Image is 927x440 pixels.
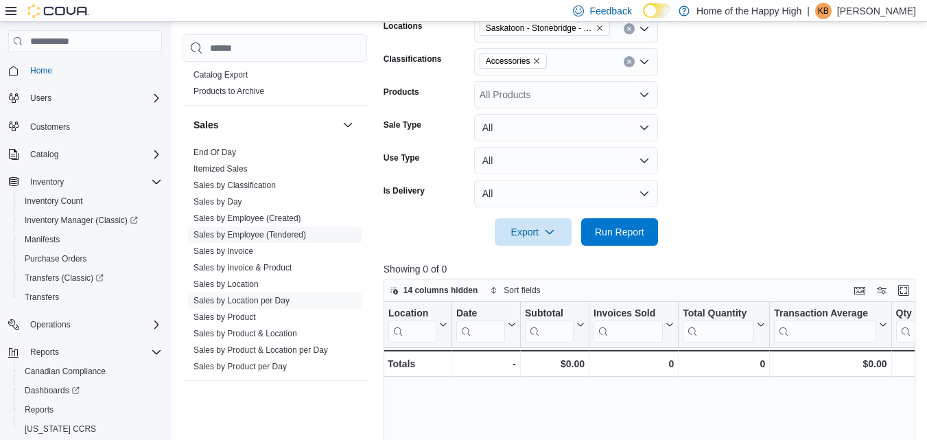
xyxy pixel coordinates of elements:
[384,262,921,276] p: Showing 0 of 0
[193,246,253,256] a: Sales by Invoice
[193,312,256,322] a: Sales by Product
[19,270,109,286] a: Transfers (Classic)
[193,70,248,80] a: Catalog Export
[25,90,57,106] button: Users
[30,149,58,160] span: Catalog
[895,282,912,299] button: Enter fullscreen
[193,296,290,305] a: Sales by Location per Day
[19,402,59,418] a: Reports
[456,308,505,343] div: Date
[639,23,650,34] button: Open list of options
[193,196,242,207] span: Sales by Day
[774,308,876,321] div: Transaction Average
[19,231,162,248] span: Manifests
[503,218,563,246] span: Export
[384,21,423,32] label: Locations
[14,362,167,381] button: Canadian Compliance
[183,67,367,105] div: Products
[193,361,287,372] span: Sales by Product per Day
[25,196,83,207] span: Inventory Count
[14,288,167,307] button: Transfers
[19,421,162,437] span: Washington CCRS
[774,308,876,343] div: Transaction Average
[25,385,80,396] span: Dashboards
[594,308,663,321] div: Invoices Sold
[581,218,658,246] button: Run Report
[193,180,276,191] span: Sales by Classification
[3,145,167,164] button: Catalog
[14,230,167,249] button: Manifests
[639,56,650,67] button: Open list of options
[30,176,64,187] span: Inventory
[3,60,167,80] button: Home
[595,225,644,239] span: Run Report
[193,86,264,96] a: Products to Archive
[696,3,801,19] p: Home of the Happy High
[683,308,754,321] div: Total Quantity
[193,163,248,174] span: Itemized Sales
[3,343,167,362] button: Reports
[384,185,425,196] label: Is Delivery
[19,363,162,380] span: Canadian Compliance
[486,54,530,68] span: Accessories
[624,23,635,34] button: Clear input
[525,356,585,372] div: $0.00
[19,402,162,418] span: Reports
[25,174,162,190] span: Inventory
[388,308,436,321] div: Location
[474,180,658,207] button: All
[30,319,71,330] span: Operations
[193,279,259,289] a: Sales by Location
[14,249,167,268] button: Purchase Orders
[25,146,162,163] span: Catalog
[193,69,248,80] span: Catalog Export
[384,282,484,299] button: 14 columns hidden
[19,421,102,437] a: [US_STATE] CCRS
[25,424,96,435] span: [US_STATE] CCRS
[193,328,297,339] span: Sales by Product & Location
[456,308,505,321] div: Date
[388,308,436,343] div: Location
[193,213,301,223] a: Sales by Employee (Created)
[193,362,287,371] a: Sales by Product per Day
[19,212,143,229] a: Inventory Manager (Classic)
[14,192,167,211] button: Inventory Count
[25,404,54,415] span: Reports
[193,213,301,224] span: Sales by Employee (Created)
[384,86,419,97] label: Products
[596,24,604,32] button: Remove Saskatoon - Stonebridge - Fire & Flower from selection in this group
[594,356,674,372] div: 0
[193,230,306,240] a: Sales by Employee (Tendered)
[384,119,421,130] label: Sale Type
[340,117,356,133] button: Sales
[193,246,253,257] span: Sales by Invoice
[14,268,167,288] a: Transfers (Classic)
[852,282,868,299] button: Keyboard shortcuts
[25,119,75,135] a: Customers
[183,144,367,380] div: Sales
[30,121,70,132] span: Customers
[25,366,106,377] span: Canadian Compliance
[504,285,540,296] span: Sort fields
[384,54,442,65] label: Classifications
[25,273,104,283] span: Transfers (Classic)
[525,308,585,343] button: Subtotal
[456,308,516,343] button: Date
[25,253,87,264] span: Purchase Orders
[193,329,297,338] a: Sales by Product & Location
[589,4,631,18] span: Feedback
[19,289,64,305] a: Transfers
[403,285,478,296] span: 14 columns hidden
[837,3,916,19] p: [PERSON_NAME]
[815,3,832,19] div: Katelynd Bartelen
[25,215,138,226] span: Inventory Manager (Classic)
[25,90,162,106] span: Users
[27,4,89,18] img: Cova
[495,218,572,246] button: Export
[3,89,167,108] button: Users
[480,21,610,36] span: Saskatoon - Stonebridge - Fire & Flower
[456,356,516,372] div: -
[14,419,167,439] button: [US_STATE] CCRS
[25,62,162,79] span: Home
[30,347,59,358] span: Reports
